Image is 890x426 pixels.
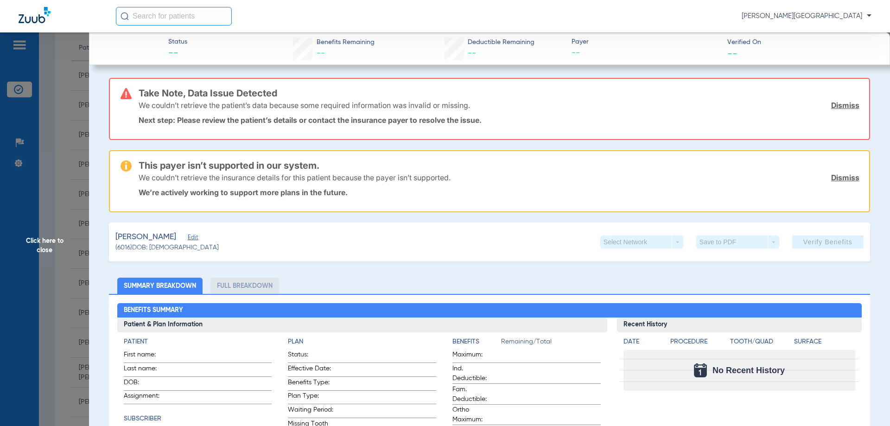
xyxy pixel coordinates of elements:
[116,7,232,25] input: Search for patients
[670,337,727,350] app-breakdown-title: Procedure
[139,188,859,197] p: We’re actively working to support more plans in the future.
[288,350,333,362] span: Status:
[121,88,132,99] img: error-icon
[117,318,607,332] h3: Patient & Plan Information
[124,414,272,424] h4: Subscriber
[139,101,470,110] p: We couldn’t retrieve the patient’s data because some required information was invalid or missing.
[139,161,859,170] h3: This payer isn’t supported in our system.
[831,173,859,182] a: Dismiss
[694,363,707,377] img: Calendar
[124,378,169,390] span: DOB:
[288,364,333,376] span: Effective Date:
[572,47,719,59] span: --
[288,405,333,418] span: Waiting Period:
[742,12,871,21] span: [PERSON_NAME][GEOGRAPHIC_DATA]
[124,337,272,347] h4: Patient
[117,303,862,318] h2: Benefits Summary
[727,38,875,47] span: Verified On
[452,350,498,362] span: Maximum:
[288,378,333,390] span: Benefits Type:
[124,391,169,404] span: Assignment:
[317,38,375,47] span: Benefits Remaining
[115,231,176,243] span: [PERSON_NAME]
[452,364,498,383] span: Ind. Deductible:
[501,337,601,350] span: Remaining/Total
[712,366,785,375] span: No Recent History
[452,405,498,425] span: Ortho Maximum:
[124,364,169,376] span: Last name:
[452,337,501,347] h4: Benefits
[730,337,791,347] h4: Tooth/Quad
[117,278,203,294] li: Summary Breakdown
[139,173,451,182] p: We couldn’t retrieve the insurance details for this patient because the payer isn’t supported.
[210,278,279,294] li: Full Breakdown
[452,337,501,350] app-breakdown-title: Benefits
[139,89,859,98] h3: Take Note, Data Issue Detected
[730,337,791,350] app-breakdown-title: Tooth/Quad
[727,48,737,58] span: --
[468,49,476,57] span: --
[572,37,719,47] span: Payer
[115,243,219,253] span: (6016) DOB: [DEMOGRAPHIC_DATA]
[168,37,187,47] span: Status
[794,337,855,347] h4: Surface
[468,38,534,47] span: Deductible Remaining
[168,47,187,60] span: --
[670,337,727,347] h4: Procedure
[623,337,662,350] app-breakdown-title: Date
[317,49,325,57] span: --
[617,318,862,332] h3: Recent History
[452,385,498,404] span: Fam. Deductible:
[844,381,890,426] iframe: Chat Widget
[19,7,51,23] img: Zuub Logo
[831,101,859,110] a: Dismiss
[288,391,333,404] span: Plan Type:
[139,115,859,125] p: Next step: Please review the patient’s details or contact the insurance payer to resolve the issue.
[794,337,855,350] app-breakdown-title: Surface
[623,337,662,347] h4: Date
[121,160,132,172] img: warning-icon
[121,12,129,20] img: Search Icon
[188,234,196,243] span: Edit
[288,337,436,347] h4: Plan
[124,350,169,362] span: First name:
